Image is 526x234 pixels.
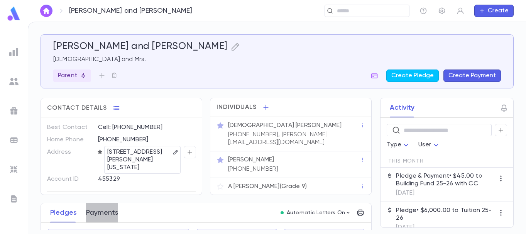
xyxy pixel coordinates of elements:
[9,47,19,57] img: reports_grey.c525e4749d1bce6a11f5fe2a8de1b229.svg
[387,142,401,148] span: Type
[98,121,196,133] div: Cell: [PHONE_NUMBER]
[69,7,193,15] p: [PERSON_NAME] and [PERSON_NAME]
[418,137,441,153] div: User
[47,121,91,134] p: Best Contact
[47,173,91,185] p: Account ID
[228,122,342,129] p: [DEMOGRAPHIC_DATA] [PERSON_NAME]
[396,189,495,197] p: [DATE]
[216,103,257,111] span: Individuals
[58,72,86,80] p: Parent
[6,6,22,21] img: logo
[107,148,171,172] p: [STREET_ADDRESS][PERSON_NAME][US_STATE]
[386,70,439,82] button: Create Pledge
[396,207,495,222] p: Pledge • $6,000.00 to Tuition 25-26
[47,146,91,158] p: Address
[50,203,77,222] button: Pledges
[228,131,360,146] p: [PHONE_NUMBER], [PERSON_NAME][EMAIL_ADDRESS][DOMAIN_NAME]
[9,77,19,86] img: students_grey.60c7aba0da46da39d6d829b817ac14fc.svg
[98,173,176,185] div: 455329
[47,134,91,146] p: Home Phone
[228,156,274,164] p: [PERSON_NAME]
[396,224,495,231] p: [DATE]
[53,70,91,82] div: Parent
[42,8,51,14] img: home_white.a664292cf8c1dea59945f0da9f25487c.svg
[418,142,431,148] span: User
[53,41,228,53] h5: [PERSON_NAME] and [PERSON_NAME]
[228,165,278,173] p: [PHONE_NUMBER]
[47,104,107,112] span: Contact Details
[387,137,411,153] div: Type
[9,194,19,203] img: letters_grey.7941b92b52307dd3b8a917253454ce1c.svg
[390,98,414,117] button: Activity
[277,207,355,218] button: Automatic Letters On
[228,183,307,190] p: A [PERSON_NAME] (Grade 9)
[388,158,423,164] span: This Month
[396,172,495,188] p: Pledge & Payment • $45.00 to Building Fund 25-26 with CC
[474,5,514,17] button: Create
[53,56,501,63] p: [DEMOGRAPHIC_DATA] and Mrs.
[98,134,196,145] div: [PHONE_NUMBER]
[9,136,19,145] img: batches_grey.339ca447c9d9533ef1741baa751efc33.svg
[86,203,118,222] button: Payments
[287,210,345,216] p: Automatic Letters On
[9,106,19,115] img: campaigns_grey.99e729a5f7ee94e3726e6486bddda8f1.svg
[443,70,501,82] button: Create Payment
[9,165,19,174] img: imports_grey.530a8a0e642e233f2baf0ef88e8c9fcb.svg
